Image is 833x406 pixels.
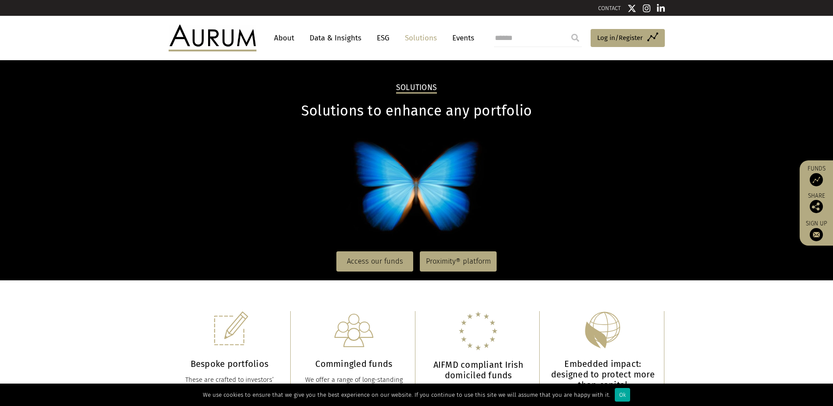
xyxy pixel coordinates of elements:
[627,4,636,13] img: Twitter icon
[336,251,413,272] a: Access our funds
[270,30,299,46] a: About
[169,102,665,120] h1: Solutions to enhance any portfolio
[302,359,406,369] h3: Commingled funds
[169,25,256,51] img: Aurum
[566,29,584,47] input: Submit
[810,200,823,213] img: Share this post
[396,83,437,94] h2: Solutions
[591,29,665,47] a: Log in/Register
[177,359,282,369] h3: Bespoke portfolios
[804,193,829,213] div: Share
[643,4,651,13] img: Instagram icon
[420,251,497,272] a: Proximity® platform
[804,220,829,241] a: Sign up
[810,228,823,241] img: Sign up to our newsletter
[400,30,441,46] a: Solutions
[426,359,531,381] h3: AIFMD compliant Irish domiciled funds
[597,33,643,43] span: Log in/Register
[657,4,665,13] img: Linkedin icon
[448,30,474,46] a: Events
[305,30,366,46] a: Data & Insights
[551,359,655,390] h3: Embedded impact: designed to protect more than capital
[372,30,394,46] a: ESG
[615,388,630,402] div: Ok
[598,5,621,11] a: CONTACT
[804,165,829,186] a: Funds
[810,173,823,186] img: Access Funds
